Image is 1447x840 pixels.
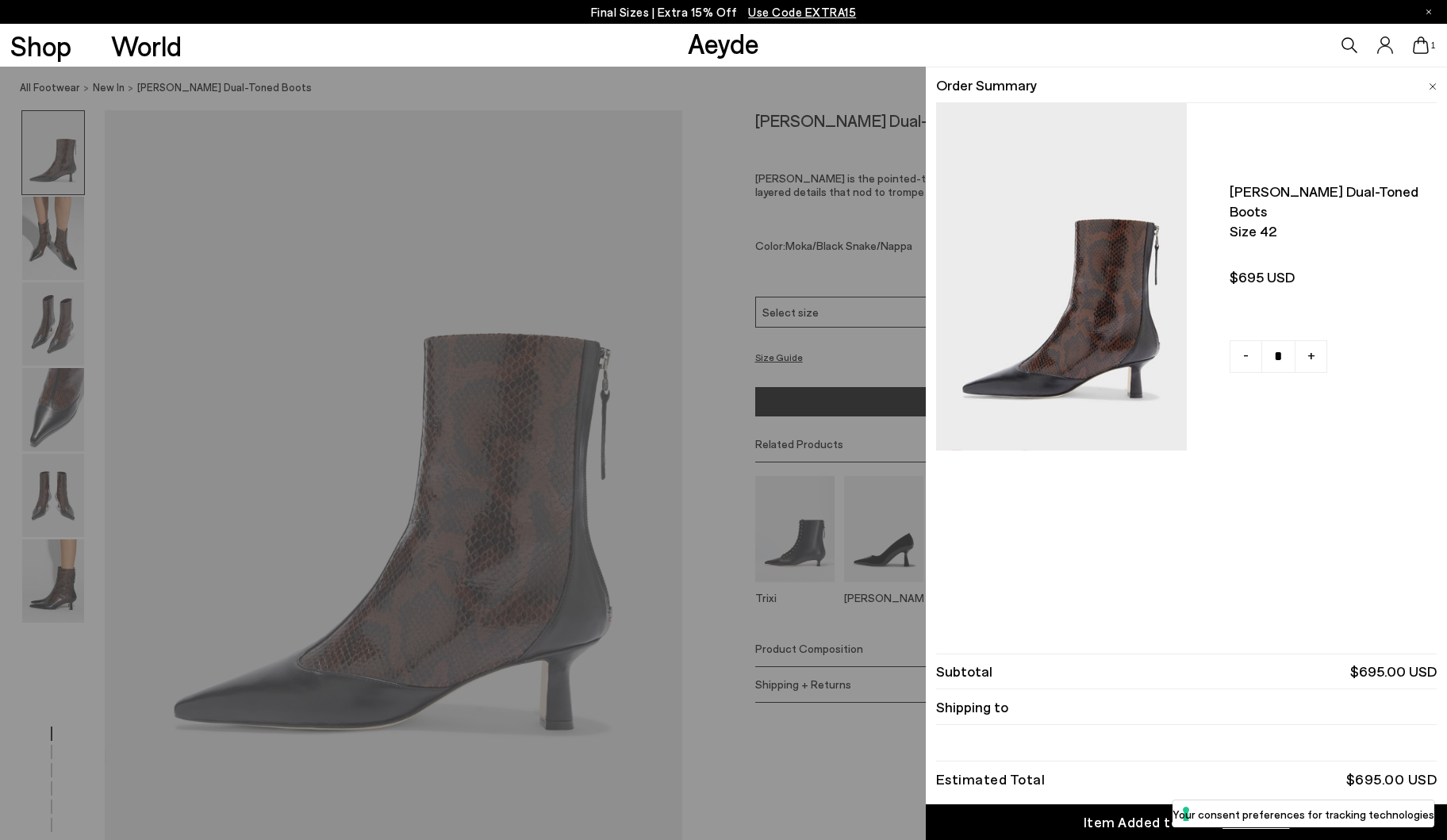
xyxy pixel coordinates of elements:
[1346,773,1437,784] div: $695.00 USD
[926,804,1447,840] a: Item Added to Cart View Cart
[936,773,1046,784] div: Estimated Total
[1295,340,1327,373] a: +
[1084,812,1214,832] div: Item Added to Cart
[10,32,71,59] a: Shop
[1173,806,1434,823] label: Your consent preferences for tracking technologies
[591,2,857,22] p: Final Sizes | Extra 15% Off
[1230,221,1426,241] span: Size 42
[936,75,1037,95] span: Order Summary
[936,103,1187,451] img: AEYDE_SILASNAKEPRINTCALFNAPPALEATHERMOKABLACK_1_900x.jpg
[936,654,1437,689] li: Subtotal
[1429,41,1437,50] span: 1
[1230,182,1426,221] span: [PERSON_NAME] dual-toned boots
[111,32,182,59] a: World
[1230,340,1262,373] a: -
[936,697,1008,717] span: Shipping to
[688,26,759,59] a: Aeyde
[748,5,856,19] span: Navigate to /collections/ss25-final-sizes
[1230,267,1426,287] span: $695 USD
[1243,345,1249,366] span: -
[1173,800,1434,827] button: Your consent preferences for tracking technologies
[1350,662,1437,681] span: $695.00 USD
[1413,36,1429,54] a: 1
[1307,345,1315,366] span: +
